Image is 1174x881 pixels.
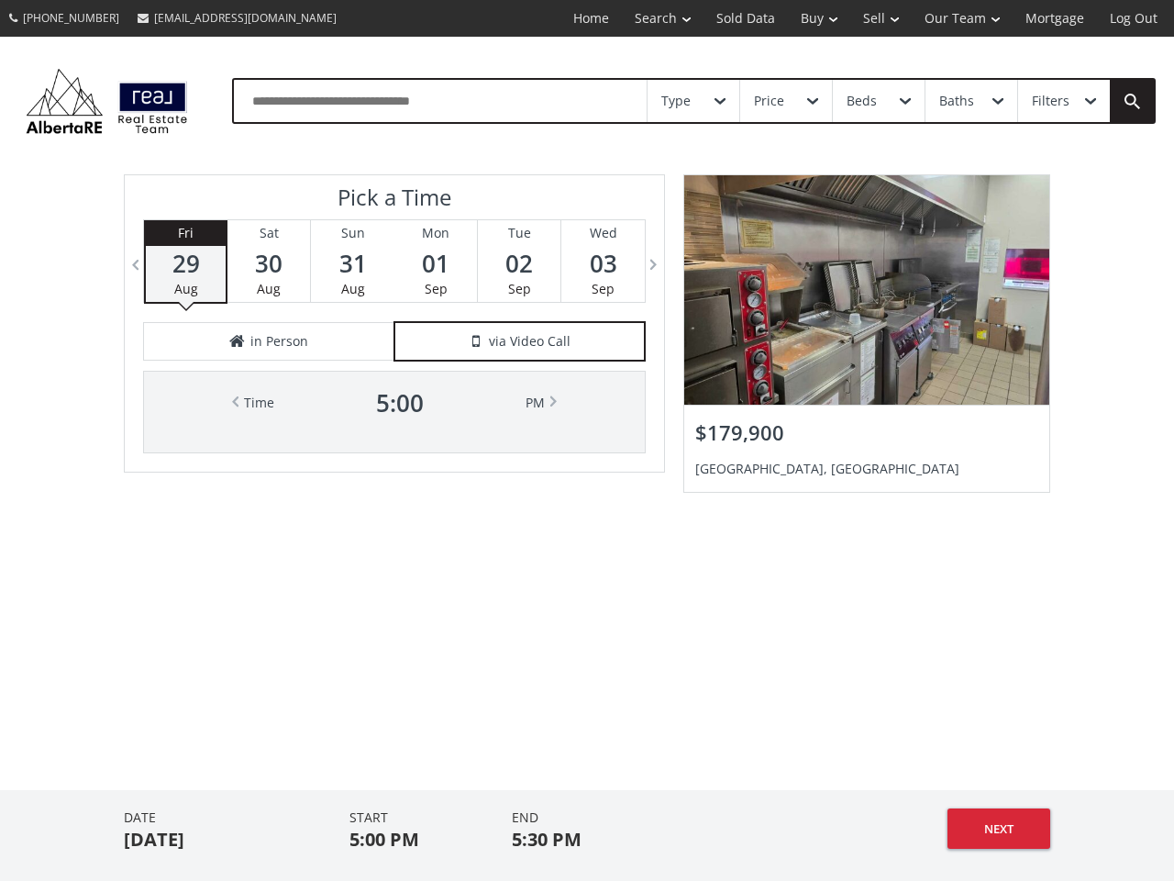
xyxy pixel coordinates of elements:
span: Aug [174,280,198,297]
div: End [512,809,665,827]
div: Sat [227,220,310,246]
span: Sep [508,280,531,297]
div: Sun [311,220,394,246]
span: Sep [592,280,615,297]
a: [EMAIL_ADDRESS][DOMAIN_NAME] [128,1,346,35]
div: Date [124,809,331,827]
span: [EMAIL_ADDRESS][DOMAIN_NAME] [154,10,337,26]
span: 01 [394,251,477,276]
div: Time PM [545,390,846,416]
div: 5:00 PM [349,827,493,853]
h3: Pick a Time [143,184,646,219]
span: Aug [257,280,281,297]
div: Time PM [244,390,545,416]
span: 29 [146,251,226,276]
div: [DATE] [124,827,331,853]
span: 30 [227,251,310,276]
span: 31 [311,251,394,276]
div: Beds [847,95,877,107]
div: 5:30 PM [512,827,665,853]
div: Tue [478,220,560,246]
a: $179,900[GEOGRAPHIC_DATA], [GEOGRAPHIC_DATA] [683,174,1050,492]
div: Start [349,809,493,827]
div: Fri [146,220,226,246]
div: Price [754,95,784,107]
div: [GEOGRAPHIC_DATA], [GEOGRAPHIC_DATA] [695,460,1038,478]
span: 03 [561,251,645,276]
div: Type [661,95,691,107]
label: Next [947,809,1050,849]
img: Logo [18,64,195,138]
span: 02 [478,251,560,276]
span: $179,900 [695,418,784,447]
div: Wed [561,220,645,246]
span: Sep [425,280,448,297]
span: 5 : 00 [376,390,424,416]
div: Filters [1032,95,1069,107]
span: in Person [250,332,308,351]
span: Aug [341,280,365,297]
div: Calgary, AB [684,175,1049,405]
div: Mon [394,220,477,246]
span: [PHONE_NUMBER] [23,10,119,26]
span: via Video Call [489,332,570,351]
div: Baths [939,95,974,107]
